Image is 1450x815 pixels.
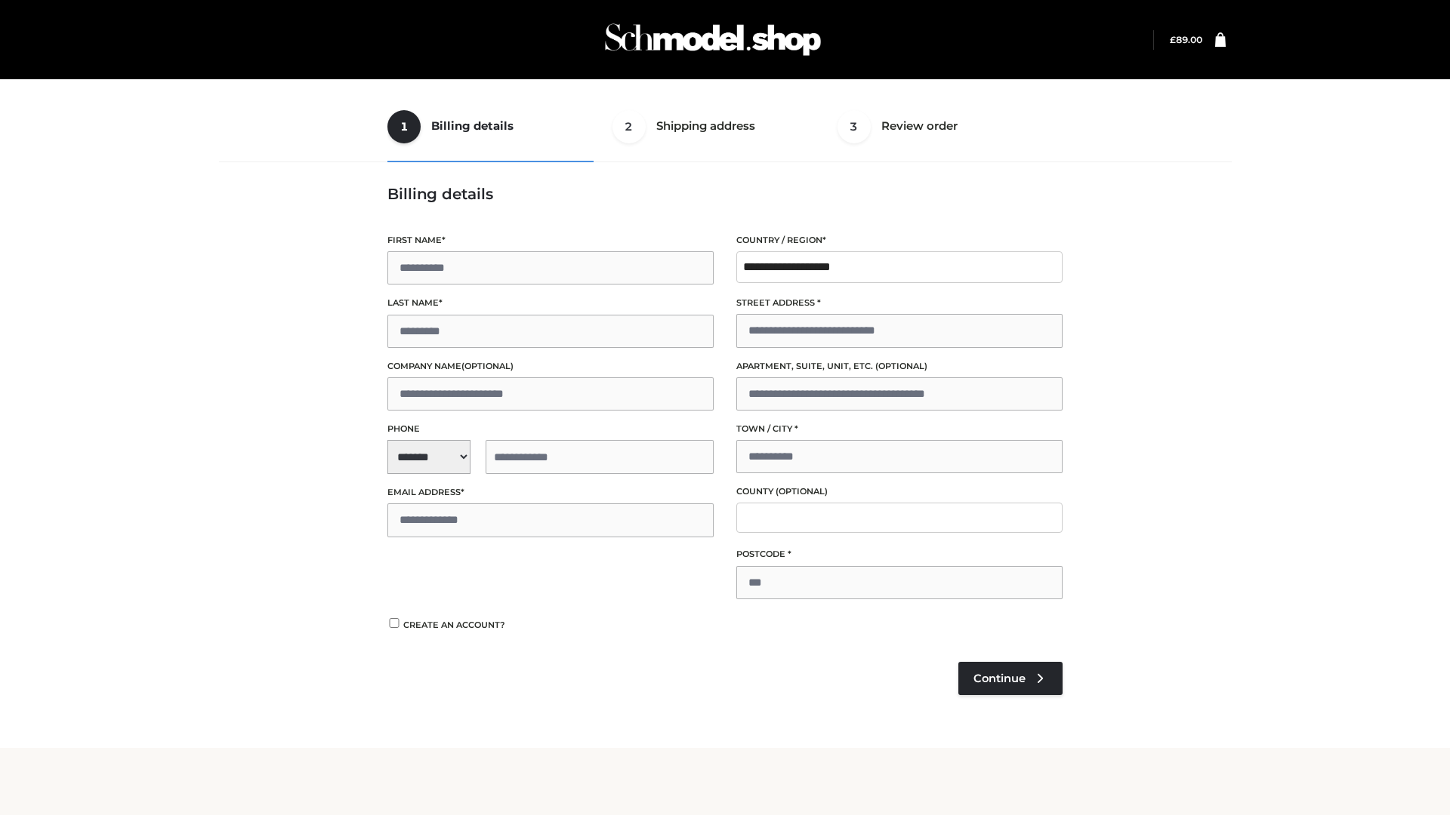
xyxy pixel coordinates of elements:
[461,361,514,371] span: (optional)
[600,10,826,69] img: Schmodel Admin 964
[387,422,714,436] label: Phone
[1170,34,1202,45] a: £89.00
[736,547,1063,561] label: Postcode
[387,618,401,628] input: Create an account?
[387,485,714,500] label: Email address
[387,296,714,310] label: Last name
[387,185,1063,203] h3: Billing details
[736,422,1063,436] label: Town / City
[736,359,1063,374] label: Apartment, suite, unit, etc.
[973,672,1026,685] span: Continue
[387,233,714,248] label: First name
[736,484,1063,499] label: County
[958,662,1063,695] a: Continue
[736,296,1063,310] label: Street address
[1170,34,1176,45] span: £
[736,233,1063,248] label: Country / Region
[403,620,505,630] span: Create an account?
[875,361,927,371] span: (optional)
[776,486,828,497] span: (optional)
[387,359,714,374] label: Company name
[1170,34,1202,45] bdi: 89.00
